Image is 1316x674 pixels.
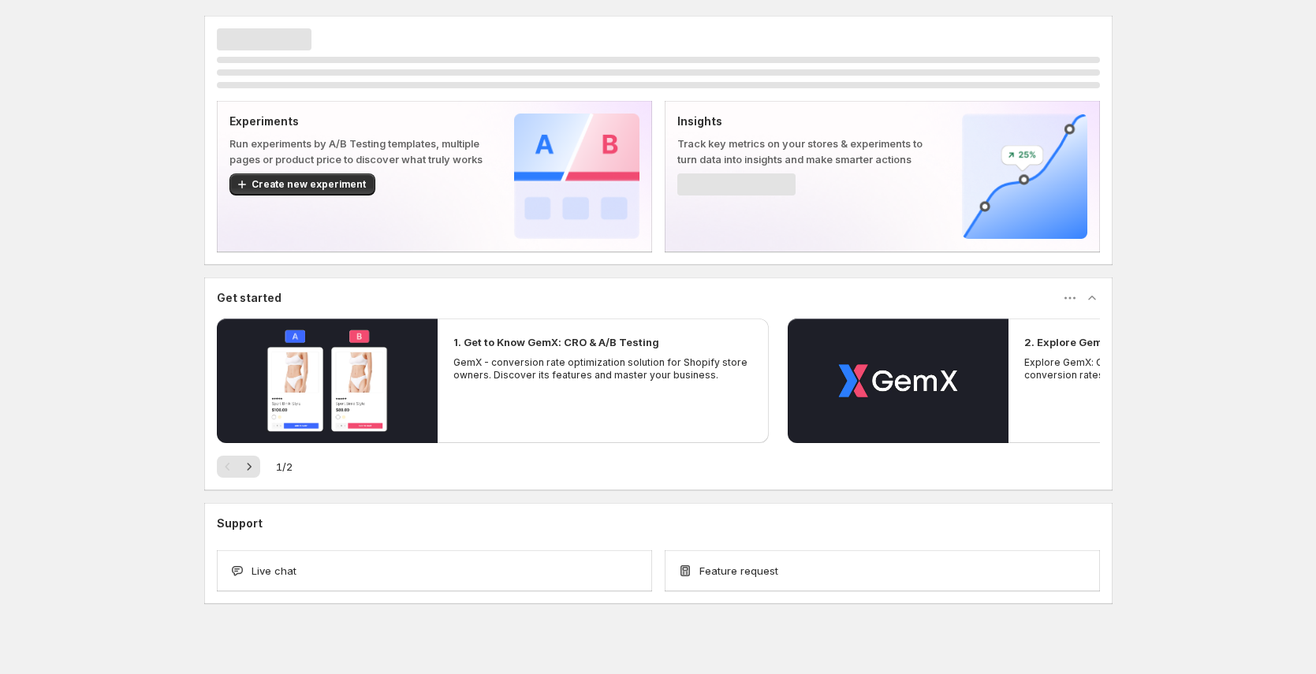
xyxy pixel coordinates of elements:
span: Live chat [252,563,296,579]
img: Insights [962,114,1087,239]
button: Play video [788,318,1008,443]
button: Create new experiment [229,173,375,195]
p: Run experiments by A/B Testing templates, multiple pages or product price to discover what truly ... [229,136,489,167]
span: Create new experiment [252,178,366,191]
p: GemX - conversion rate optimization solution for Shopify store owners. Discover its features and ... [453,356,753,382]
span: 1 / 2 [276,459,293,475]
p: Insights [677,114,937,129]
nav: Pagination [217,456,260,478]
button: Play video [217,318,438,443]
img: Experiments [514,114,639,239]
h2: 2. Explore GemX: CRO & A/B Testing Use Cases [1024,334,1269,350]
h3: Support [217,516,263,531]
span: Feature request [699,563,778,579]
h2: 1. Get to Know GemX: CRO & A/B Testing [453,334,659,350]
p: Experiments [229,114,489,129]
p: Track key metrics on your stores & experiments to turn data into insights and make smarter actions [677,136,937,167]
button: Next [238,456,260,478]
h3: Get started [217,290,281,306]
